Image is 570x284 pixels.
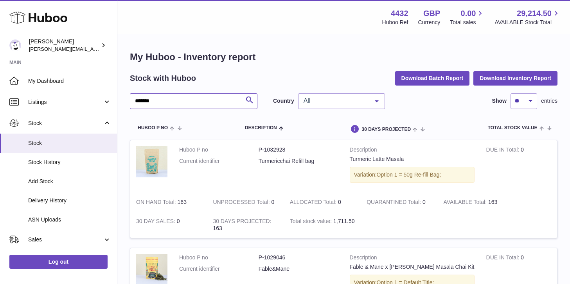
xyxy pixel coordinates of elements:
[213,199,271,207] strong: UNPROCESSED Total
[136,199,178,207] strong: ON HAND Total
[541,97,557,105] span: entries
[207,212,284,238] td: 163
[9,255,108,269] a: Log out
[486,254,521,263] strong: DUE IN Total
[302,97,369,105] span: All
[259,265,338,273] dd: Fable&Mane
[361,127,411,132] span: 30 DAYS PROJECTED
[259,146,338,154] dd: P-1032928
[9,39,21,51] img: akhil@amalachai.com
[473,71,557,85] button: Download Inventory Report
[28,77,111,85] span: My Dashboard
[333,218,355,224] span: 1,711.50
[28,197,111,204] span: Delivery History
[450,19,485,26] span: Total sales
[28,159,111,166] span: Stock History
[138,125,168,130] span: Huboo P no
[350,146,475,155] strong: Description
[130,73,196,84] h2: Stock with Huboo
[207,193,284,212] td: 0
[350,155,475,163] div: Turmeric Latte Masala
[494,8,561,26] a: 29,214.50 AVAILABLE Stock Total
[423,8,440,19] strong: GBP
[259,254,338,261] dd: P-1029046
[28,120,103,127] span: Stock
[395,71,470,85] button: Download Batch Report
[284,193,361,212] td: 0
[486,146,521,155] strong: DUE IN Total
[28,98,103,106] span: Listings
[423,199,426,205] span: 0
[273,97,294,105] label: Country
[28,178,111,185] span: Add Stock
[130,212,207,238] td: 0
[492,97,507,105] label: Show
[382,19,408,26] div: Huboo Ref
[130,51,557,63] h1: My Huboo - Inventory report
[350,167,475,183] div: Variation:
[29,46,157,52] span: [PERSON_NAME][EMAIL_ADDRESS][DOMAIN_NAME]
[488,125,538,130] span: Total stock value
[28,139,111,147] span: Stock
[179,157,259,165] dt: Current identifier
[245,125,277,130] span: Description
[480,140,557,193] td: 0
[179,254,259,261] dt: Huboo P no
[367,199,423,207] strong: QUARANTINED Total
[444,199,488,207] strong: AVAILABLE Total
[290,218,333,226] strong: Total stock value
[259,157,338,165] dd: Turmericchai Refill bag
[377,171,441,178] span: Option 1 = 50g Re-fill Bag;
[438,193,514,212] td: 163
[136,146,167,177] img: product image
[213,218,271,226] strong: 30 DAYS PROJECTED
[418,19,441,26] div: Currency
[290,199,338,207] strong: ALLOCATED Total
[28,236,103,243] span: Sales
[461,8,476,19] span: 0.00
[28,216,111,223] span: ASN Uploads
[29,38,99,53] div: [PERSON_NAME]
[450,8,485,26] a: 0.00 Total sales
[350,254,475,263] strong: Description
[179,146,259,154] dt: Huboo P no
[136,218,177,226] strong: 30 DAY SALES
[494,19,561,26] span: AVAILABLE Stock Total
[350,263,475,271] div: Fable & Mane x [PERSON_NAME] Masala Chai Kit
[179,265,259,273] dt: Current identifier
[517,8,552,19] span: 29,214.50
[391,8,408,19] strong: 4432
[130,193,207,212] td: 163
